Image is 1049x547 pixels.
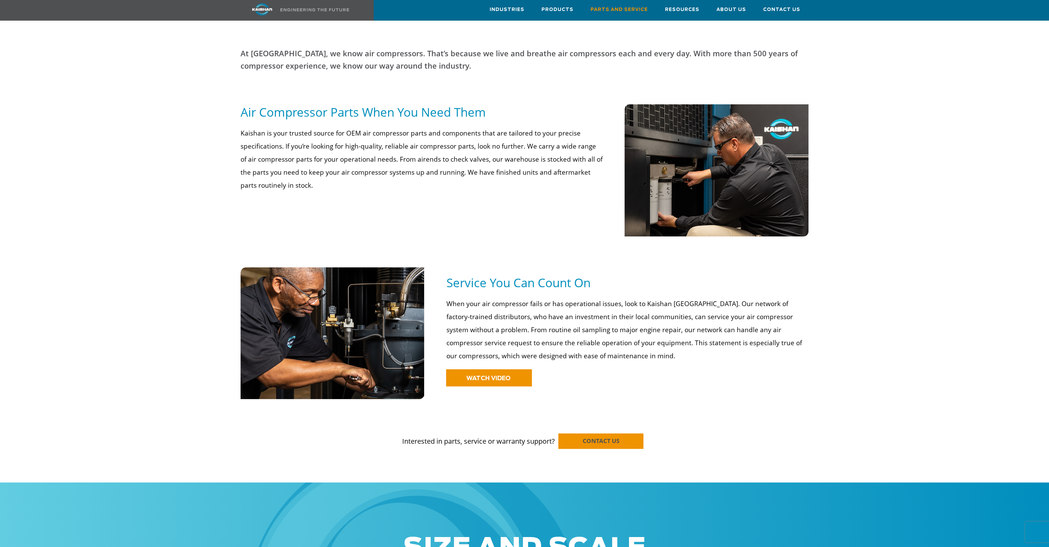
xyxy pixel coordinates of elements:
[241,47,809,72] p: At [GEOGRAPHIC_DATA], we know air compressors. That’s because we live and breathe air compressors...
[490,0,524,19] a: Industries
[558,433,643,449] a: CONTACT US
[466,375,510,381] span: WATCH VIDEO
[241,127,603,192] p: Kaishan is your trusted source for OEM air compressor parts and components that are tailored to y...
[280,8,349,11] img: Engineering the future
[446,275,808,290] h5: Service You Can Count On
[716,6,746,14] span: About Us
[541,0,573,19] a: Products
[625,104,809,236] img: kaishan employee
[583,437,619,445] span: CONTACT US
[446,369,532,386] a: WATCH VIDEO
[236,3,288,15] img: kaishan logo
[591,6,648,14] span: Parts and Service
[716,0,746,19] a: About Us
[591,0,648,19] a: Parts and Service
[665,0,699,19] a: Resources
[763,6,800,14] span: Contact Us
[241,104,603,120] h5: Air Compressor Parts When You Need Them
[446,297,804,362] p: When your air compressor fails or has operational issues, look to Kaishan [GEOGRAPHIC_DATA]. Our ...
[490,6,524,14] span: Industries
[241,267,425,399] img: service
[763,0,800,19] a: Contact Us
[541,6,573,14] span: Products
[665,6,699,14] span: Resources
[241,423,809,446] p: Interested in parts, service or warranty support?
